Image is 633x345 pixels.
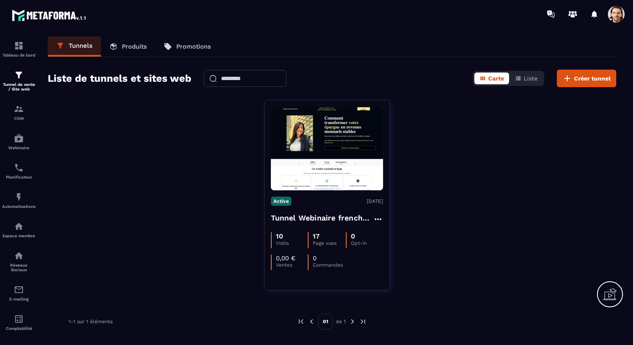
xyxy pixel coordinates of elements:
p: Espace membre [2,233,36,238]
img: automations [14,192,24,202]
a: emailemailE-mailing [2,278,36,308]
p: 01 [318,314,333,329]
a: formationformationTunnel de vente / Site web [2,64,36,98]
p: Opt-in [351,240,383,246]
a: schedulerschedulerPlanificateur [2,156,36,186]
p: Promotions [176,43,211,50]
a: automationsautomationsAutomatisations [2,186,36,215]
a: automationsautomationsWebinaire [2,127,36,156]
p: Active [271,197,291,206]
img: prev [308,318,315,325]
p: 0 [351,232,355,240]
img: formation [14,104,24,114]
img: next [359,318,367,325]
img: prev [297,318,305,325]
h4: Tunnel Webinaire frenchy partners [271,212,373,224]
img: email [14,285,24,295]
img: image [271,106,383,190]
p: 0 [313,254,316,262]
img: logo [12,8,87,23]
p: Tunnel de vente / Site web [2,82,36,91]
p: Automatisations [2,204,36,209]
img: formation [14,41,24,51]
a: Tunnels [48,36,101,57]
p: E-mailing [2,297,36,301]
p: Ventes [276,262,308,268]
p: [DATE] [367,198,383,204]
p: Comptabilité [2,326,36,331]
img: formation [14,70,24,80]
p: Page vues [313,240,346,246]
a: formationformationCRM [2,98,36,127]
img: automations [14,221,24,231]
button: Carte [474,73,509,84]
span: Carte [488,75,504,82]
p: 1-1 sur 1 éléments [69,319,113,324]
a: Produits [101,36,155,57]
img: social-network [14,251,24,261]
p: Planificateur [2,175,36,179]
p: Webinaire [2,145,36,150]
span: Créer tunnel [574,74,611,83]
h2: Liste de tunnels et sites web [48,70,191,87]
img: automations [14,133,24,143]
p: 10 [276,232,283,240]
p: Réseaux Sociaux [2,263,36,272]
a: automationsautomationsEspace membre [2,215,36,244]
p: 0,00 € [276,254,296,262]
button: Créer tunnel [557,70,616,87]
p: CRM [2,116,36,121]
p: Tunnels [69,42,93,49]
p: Produits [122,43,147,50]
img: scheduler [14,163,24,173]
p: Visits [276,240,308,246]
p: Commandes [313,262,345,268]
a: Promotions [155,36,219,57]
a: formationformationTableau de bord [2,34,36,64]
p: 17 [313,232,319,240]
p: Tableau de bord [2,53,36,57]
p: de 1 [336,318,346,325]
img: accountant [14,314,24,324]
a: social-networksocial-networkRéseaux Sociaux [2,244,36,278]
img: next [349,318,356,325]
span: Liste [524,75,538,82]
button: Liste [510,73,543,84]
a: accountantaccountantComptabilité [2,308,36,337]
